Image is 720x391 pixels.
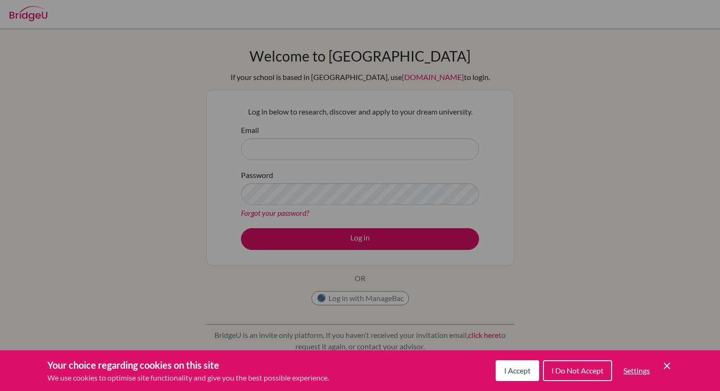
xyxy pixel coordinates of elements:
button: Save and close [661,360,673,372]
button: Settings [616,361,658,380]
span: I Do Not Accept [551,366,604,375]
span: I Accept [504,366,531,375]
button: I Do Not Accept [543,360,612,381]
h3: Your choice regarding cookies on this site [47,358,329,372]
button: I Accept [496,360,539,381]
p: We use cookies to optimise site functionality and give you the best possible experience. [47,372,329,383]
span: Settings [623,366,650,375]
